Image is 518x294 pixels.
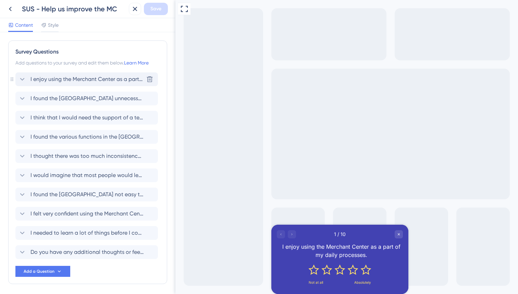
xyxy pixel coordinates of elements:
iframe: UserGuiding Survey [96,225,233,294]
div: SUS - Help us improve the MC [22,4,126,14]
span: I needed to learn a lot of things before I could get going with the [GEOGRAPHIC_DATA]. [30,229,144,237]
span: Style [48,21,59,29]
span: I found the various functions in the [GEOGRAPHIC_DATA] were well integrated. [30,133,144,141]
span: I enjoy using the Merchant Center as a part of my daily processes. [30,75,144,83]
span: I think that I would need the support of a technical person to be able to use the [GEOGRAPHIC_DATA]. [30,114,144,122]
span: Save [150,5,161,13]
button: Save [144,3,168,15]
a: Learn More [124,60,149,66]
span: Content [15,21,33,29]
span: Do you have any additional thoughts or feedback you'd like to share? [30,248,144,256]
div: Survey Questions [15,48,160,56]
span: I found the [GEOGRAPHIC_DATA] not easy to use. [30,190,144,199]
span: I found the [GEOGRAPHIC_DATA] unnecessarily complex. [30,94,144,103]
span: I thought there was too much inconsistency in the [GEOGRAPHIC_DATA]. [30,152,144,160]
span: I felt very confident using the Merchant Center. [30,210,144,218]
span: Add a Question [24,269,54,274]
button: Add a Question [15,266,70,277]
div: Add questions to your survey and edit them below. [15,59,160,67]
span: I would imagine that most people would learn to use the Merchant Center very quickly. [30,171,144,179]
